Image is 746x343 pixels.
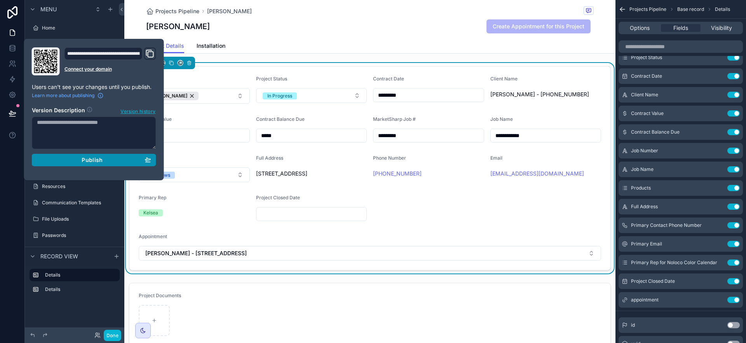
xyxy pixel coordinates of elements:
a: Connect your domain [64,66,156,72]
a: [PERSON_NAME] [207,7,252,15]
span: Full Address [256,155,283,161]
button: Unselect 11887 [145,92,199,100]
span: Contract Date [631,73,662,79]
a: Project Details [146,39,184,54]
label: Communication Templates [42,200,118,206]
a: Team Chats [30,245,120,258]
span: Job Name [631,166,654,172]
span: Project Status [631,54,662,61]
label: Details [45,286,117,293]
span: Projects Pipeline [155,7,199,15]
button: Select Button [139,246,601,261]
span: Products [631,185,651,191]
span: MarketSharp Job # [373,116,416,122]
p: Users can't see your changes until you publish. [32,83,156,91]
span: Record view [40,252,78,260]
span: Fields [673,24,688,32]
span: Client Name [490,76,518,82]
span: Menu [40,5,57,13]
button: Select Button [139,88,250,104]
span: Projects Pipeline [629,6,666,12]
label: File Uploads [42,216,118,222]
a: Installation [197,39,225,54]
span: Primary Contact Phone Number [631,222,702,228]
label: Details [45,272,113,278]
span: Phone Number [373,155,406,161]
span: Contract Balance Due [631,129,680,135]
a: Passwords [30,229,120,242]
a: All Contacts [30,38,120,50]
span: Contract Date [373,76,404,82]
a: Communication Templates [30,197,120,209]
span: appointment [631,297,659,303]
label: Passwords [42,232,118,239]
span: Version history [120,107,155,115]
span: Contract Value [631,110,664,117]
span: Job Number [631,148,658,154]
span: id [631,322,635,328]
button: Select Button [256,88,367,103]
span: Project Closed Date [631,278,675,284]
span: [PERSON_NAME] - [PHONE_NUMBER] [490,91,601,98]
label: Home [42,25,118,31]
span: [PERSON_NAME] - [STREET_ADDRESS] [145,249,247,257]
span: Project Closed Date [256,195,300,200]
span: Primary Rep [139,195,166,200]
span: Visibility [711,24,732,32]
h2: Version Description [32,106,85,115]
label: Resources [42,183,118,190]
span: Primary Email [631,241,662,247]
span: Base record [677,6,704,12]
a: [EMAIL_ADDRESS][DOMAIN_NAME] [490,170,584,178]
span: Primary Rep for Noloco Color Calendar [631,259,717,266]
span: Learn more about publishing [32,92,94,99]
div: Kelsea [143,209,158,216]
button: Select Button [139,167,250,182]
div: Domain and Custom Link [64,47,156,75]
span: [STREET_ADDRESS] [256,170,367,178]
span: Project Details [146,42,184,50]
span: Client Name [631,92,658,98]
a: [PHONE_NUMBER] [373,170,422,178]
a: Projects Pipeline [146,7,199,15]
div: In Progress [267,92,292,99]
div: scrollable content [25,265,124,303]
a: Learn more about publishing [32,92,104,99]
a: File Uploads [30,213,120,225]
h1: [PERSON_NAME] [146,21,210,32]
span: [PERSON_NAME] [149,93,187,99]
button: Publish [32,154,156,166]
button: Done [104,330,121,341]
span: Options [630,24,650,32]
span: Details [715,6,730,12]
span: Appointment [139,233,167,239]
button: Version history [120,106,156,115]
a: Resources [30,180,120,193]
span: Email [490,155,502,161]
span: Installation [197,42,225,50]
span: Publish [82,157,103,164]
a: Home [30,22,120,34]
span: Contract Balance Due [256,116,305,122]
span: Full Address [631,204,658,210]
span: Project Status [256,76,287,82]
span: Job Name [490,116,513,122]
